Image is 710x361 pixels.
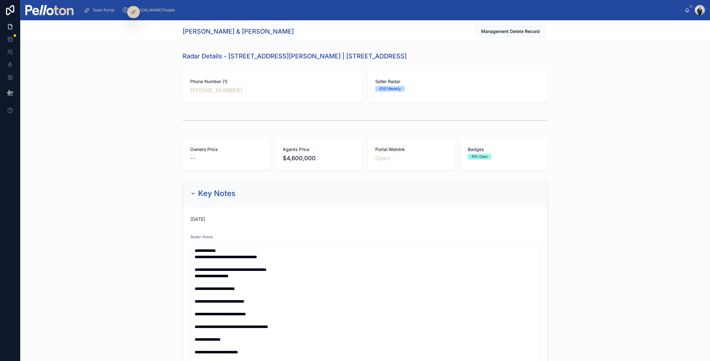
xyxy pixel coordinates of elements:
[375,78,540,85] span: Seller Radar
[190,216,205,222] p: [DATE]
[283,154,355,163] span: $4,600,000
[472,154,487,160] div: PH: Own
[379,86,401,92] div: (00) Weekly
[190,154,195,163] span: --
[190,146,262,153] span: Owners Price
[375,146,448,153] span: Portal Weblink
[183,52,407,61] h1: Radar Details - [STREET_ADDRESS][PERSON_NAME] | [STREET_ADDRESS]
[25,5,74,15] img: App logo
[131,8,175,13] span: [PERSON_NAME] People
[79,3,685,17] div: scrollable content
[82,4,119,16] a: Team Portal
[190,234,213,239] span: Radar Notes
[468,146,540,153] span: Badges
[183,27,294,36] h1: [PERSON_NAME] & [PERSON_NAME]
[190,86,242,95] a: [PHONE_NUMBER]
[93,8,114,13] span: Team Portal
[481,28,540,35] span: Management Delete Record
[375,155,390,161] a: Open
[283,146,355,153] span: Agents Price
[198,188,236,199] h2: Key Notes
[190,78,355,85] span: Phone Number (1)
[120,4,179,16] a: [PERSON_NAME] People
[476,26,545,37] button: Management Delete Record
